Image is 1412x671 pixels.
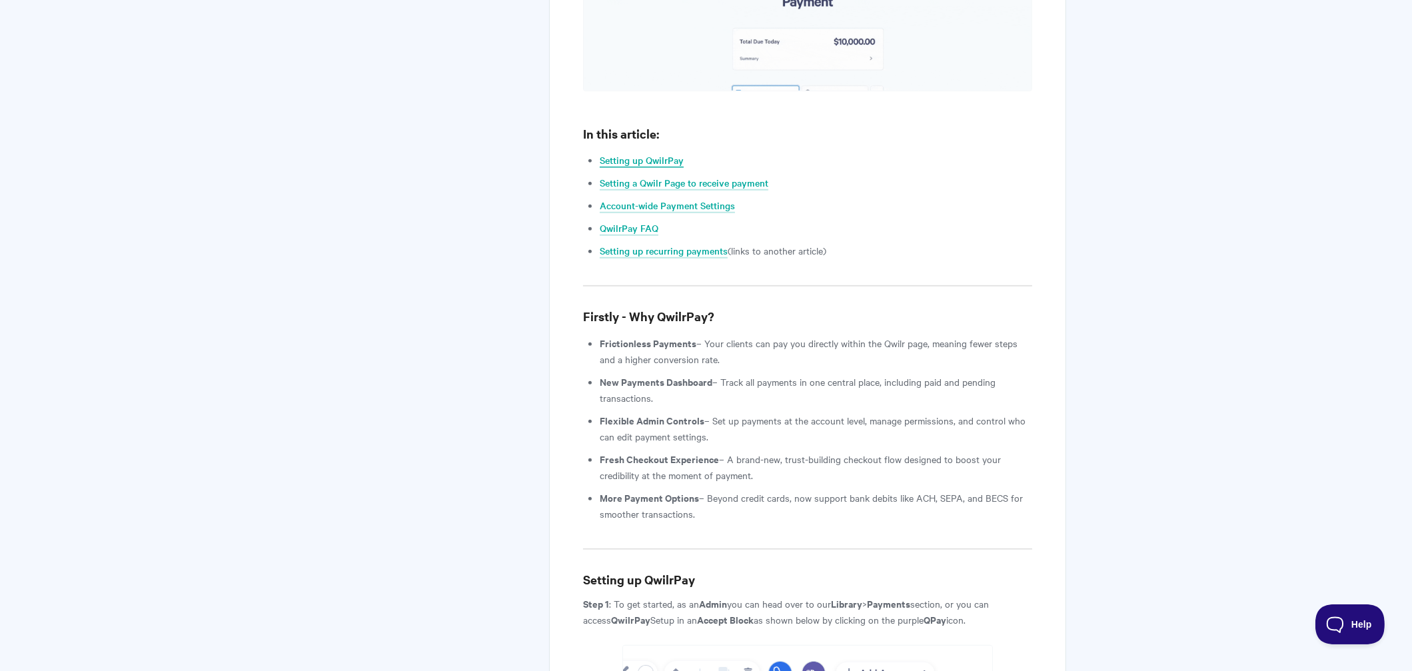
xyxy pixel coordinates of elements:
li: – Your clients can pay you directly within the Qwilr page, meaning fewer steps and a higher conve... [600,335,1032,367]
b: Accept Block [697,612,754,626]
strong: Frictionless Payments [600,336,696,350]
iframe: Toggle Customer Support [1315,604,1385,644]
h3: Firstly - Why QwilrPay? [583,307,1032,326]
strong: New Payments Dashboard [600,374,712,388]
strong: Flexible Admin Controls [600,413,704,427]
li: – Set up payments at the account level, manage permissions, and control who can edit payment sett... [600,412,1032,444]
b: Step 1 [583,596,609,610]
li: (links to another article) [600,243,1032,259]
b: QPay [924,612,946,626]
a: QwilrPay FAQ [600,221,658,236]
a: Setting up QwilrPay [600,153,684,168]
li: – Track all payments in one central place, including paid and pending transactions. [600,374,1032,406]
b: Admin [699,596,727,610]
li: – A brand-new, trust-building checkout flow designed to boost your credibility at the moment of p... [600,451,1032,483]
strong: Fresh Checkout Experience [600,452,719,466]
b: Payments [867,596,910,610]
b: QwilrPay [611,612,650,626]
a: Setting up recurring payments [600,244,728,259]
h3: Setting up QwilrPay [583,570,1032,589]
strong: More Payment Options [600,490,699,504]
li: – Beyond credit cards, now support bank debits like ACH, SEPA, and BECS for smoother transactions. [600,490,1032,522]
a: Setting a Qwilr Page to receive payment [600,176,768,191]
a: Account-wide Payment Settings [600,199,735,213]
p: : To get started, as an you can head over to our > section, or you can access Setup in an as show... [583,596,1032,628]
b: Library [831,596,862,610]
b: In this article: [583,125,659,142]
